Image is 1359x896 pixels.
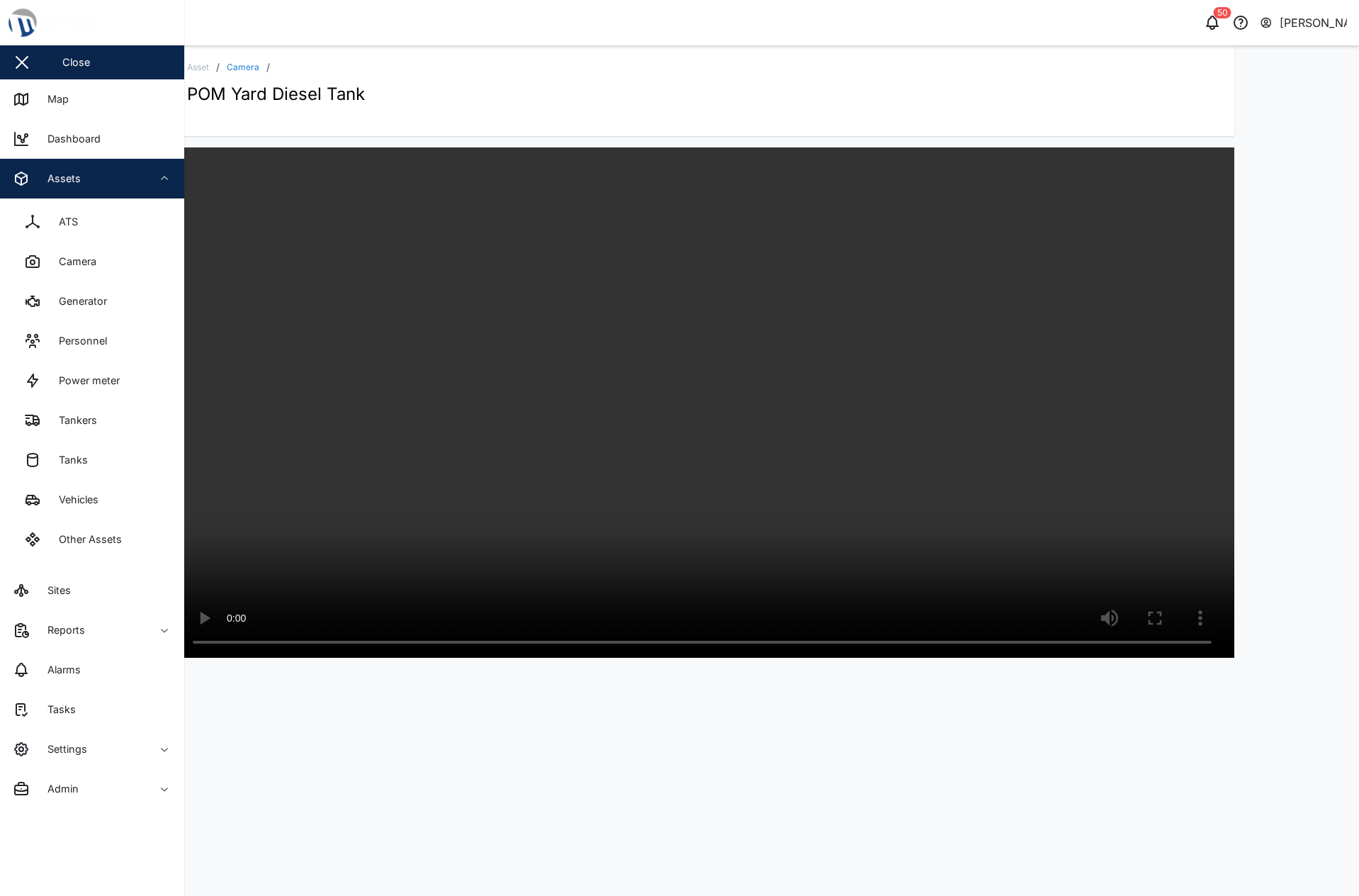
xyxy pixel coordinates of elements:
img: Main Logo [7,7,191,38]
div: Other Assets [48,532,122,547]
div: Alarms [37,662,81,678]
div: Dashboard [37,131,101,147]
a: Power meter [11,361,173,401]
a: Camera [11,242,173,281]
div: / [216,62,220,72]
div: Sites [37,583,71,598]
div: Asset [187,63,209,72]
div: Admin [37,781,79,797]
div: Tankers [48,413,97,428]
a: Tankers [11,401,173,440]
div: Camera [48,254,96,269]
div: / [266,62,270,72]
div: Tanks [48,452,88,468]
a: Other Assets [11,520,173,559]
div: [PERSON_NAME] [1280,14,1348,32]
div: POM Yard Diesel Tank [187,72,365,107]
div: Reports [37,622,85,638]
div: Power meter [48,373,120,388]
div: Tasks [37,702,76,717]
div: ATS [48,214,78,230]
div: Vehicles [48,492,98,508]
a: Personnel [11,321,173,361]
div: Map [37,91,69,107]
button: [PERSON_NAME] [1259,13,1348,33]
div: Assets [37,171,81,186]
a: Generator [11,281,173,321]
div: Personnel [48,333,107,349]
a: Vehicles [11,480,173,520]
div: 50 [1214,7,1231,18]
div: Settings [37,741,87,757]
div: Generator [48,293,107,309]
a: Camera [227,63,259,72]
a: Tanks [11,440,173,480]
a: ATS [11,202,173,242]
div: Close [62,55,90,70]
